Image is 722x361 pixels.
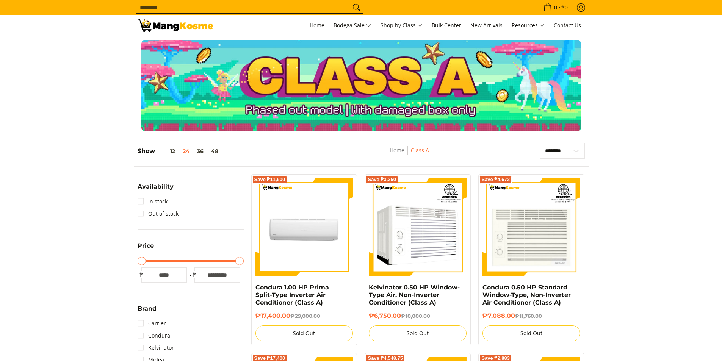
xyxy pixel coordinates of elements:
[541,3,570,12] span: •
[515,313,542,319] del: ₱11,760.00
[343,146,476,163] nav: Breadcrumbs
[560,5,569,10] span: ₱0
[138,317,166,330] a: Carrier
[138,147,222,155] h5: Show
[369,178,467,276] img: Kelvinator 0.50 HP Window-Type Air, Non-Inverter Conditioner (Class A)
[481,177,510,182] span: Save ₱4,672
[512,21,545,30] span: Resources
[310,22,324,29] span: Home
[254,177,285,182] span: Save ₱11,600
[138,243,154,249] span: Price
[138,184,174,195] summary: Open
[330,15,375,36] a: Bodega Sale
[377,15,426,36] a: Shop by Class
[155,148,179,154] button: 12
[467,15,506,36] a: New Arrivals
[351,2,363,13] button: Search
[508,15,548,36] a: Resources
[381,21,423,30] span: Shop by Class
[390,147,404,154] a: Home
[138,342,174,354] a: Kelvinator
[368,356,403,361] span: Save ₱4,548.75
[255,284,329,306] a: Condura 1.00 HP Prima Split-Type Inverter Air Conditioner (Class A)
[553,5,558,10] span: 0
[369,312,467,320] h6: ₱6,750.00
[481,356,510,361] span: Save ₱2,883
[554,22,581,29] span: Contact Us
[191,271,198,278] span: ₱
[138,271,145,278] span: ₱
[221,15,585,36] nav: Main Menu
[138,195,168,208] a: In stock
[428,15,465,36] a: Bulk Center
[290,313,320,319] del: ₱29,000.00
[368,177,396,182] span: Save ₱3,250
[482,325,580,341] button: Sold Out
[255,178,353,276] img: Condura 1.00 HP Prima Split-Type Inverter Air Conditioner (Class A)
[482,178,580,276] img: Condura 0.50 HP Standard Window-Type, Non-Inverter Air Conditioner (Class A)
[306,15,328,36] a: Home
[254,356,285,361] span: Save ₱17,400
[207,148,222,154] button: 48
[470,22,503,29] span: New Arrivals
[369,325,467,341] button: Sold Out
[193,148,207,154] button: 36
[334,21,371,30] span: Bodega Sale
[138,306,157,317] summary: Open
[369,284,460,306] a: Kelvinator 0.50 HP Window-Type Air, Non-Inverter Conditioner (Class A)
[432,22,461,29] span: Bulk Center
[411,147,429,154] a: Class A
[138,243,154,255] summary: Open
[255,325,353,341] button: Sold Out
[255,312,353,320] h6: ₱17,400.00
[550,15,585,36] a: Contact Us
[482,284,571,306] a: Condura 0.50 HP Standard Window-Type, Non-Inverter Air Conditioner (Class A)
[482,312,580,320] h6: ₱7,088.00
[138,184,174,190] span: Availability
[138,208,179,220] a: Out of stock
[138,330,170,342] a: Condura
[138,306,157,312] span: Brand
[138,19,213,32] img: Class A | Page 2 | Mang Kosme
[401,313,430,319] del: ₱10,000.00
[179,148,193,154] button: 24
